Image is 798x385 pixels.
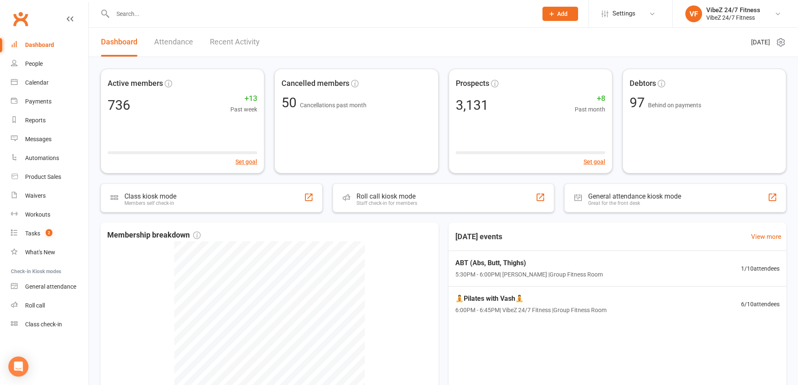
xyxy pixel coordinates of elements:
div: Open Intercom Messenger [8,357,28,377]
button: Add [542,7,578,21]
a: Calendar [11,73,88,92]
a: Payments [11,92,88,111]
span: Cancelled members [281,78,349,90]
div: Messages [25,136,52,142]
span: Prospects [456,78,489,90]
button: Set goal [584,157,605,166]
div: Reports [25,117,46,124]
h3: [DATE] events [449,229,509,244]
span: ABT (Abs, Butt, Thighs) [455,258,603,269]
a: Dashboard [11,36,88,54]
a: Messages [11,130,88,149]
div: VF [685,5,702,22]
span: Add [557,10,568,17]
a: General attendance kiosk mode [11,277,88,296]
span: Behind on payments [648,102,701,109]
div: VibeZ 24/7 Fitness [706,6,760,14]
div: What's New [25,249,55,256]
div: Class check-in [25,321,62,328]
span: Active members [108,78,163,90]
input: Search... [110,8,532,20]
span: 50 [281,95,300,111]
a: Attendance [154,28,193,57]
div: People [25,60,43,67]
a: Class kiosk mode [11,315,88,334]
a: Dashboard [101,28,137,57]
div: Great for the front desk [588,200,681,206]
button: Set goal [235,157,257,166]
a: Reports [11,111,88,130]
span: Cancellations past month [300,102,367,109]
div: Calendar [25,79,49,86]
a: What's New [11,243,88,262]
span: 97 [630,95,648,111]
span: 🧘Pilates with Vash🧘 [455,293,607,304]
span: 1 / 10 attendees [741,264,780,273]
a: View more [751,232,781,242]
div: Automations [25,155,59,161]
a: Recent Activity [210,28,260,57]
span: 6 / 10 attendees [741,300,780,309]
div: VibeZ 24/7 Fitness [706,14,760,21]
div: Class kiosk mode [124,192,176,200]
a: Roll call [11,296,88,315]
div: Payments [25,98,52,105]
div: Roll call kiosk mode [356,192,417,200]
div: Workouts [25,211,50,218]
div: Members self check-in [124,200,176,206]
a: Automations [11,149,88,168]
span: 6:00PM - 6:45PM | VibeZ 24/7 Fitness | Group Fitness Room [455,305,607,315]
span: Settings [612,4,635,23]
span: Membership breakdown [107,229,201,241]
span: 2 [46,229,52,236]
div: Roll call [25,302,45,309]
a: People [11,54,88,73]
a: Workouts [11,205,88,224]
a: Clubworx [10,8,31,29]
span: Debtors [630,78,656,90]
div: 736 [108,98,130,112]
div: General attendance kiosk mode [588,192,681,200]
div: General attendance [25,283,76,290]
div: Tasks [25,230,40,237]
span: +13 [230,93,257,105]
span: Past month [575,105,605,114]
span: Past week [230,105,257,114]
div: Dashboard [25,41,54,48]
span: 5:30PM - 6:00PM | [PERSON_NAME] | Group Fitness Room [455,270,603,279]
div: Product Sales [25,173,61,180]
div: Waivers [25,192,46,199]
div: 3,131 [456,98,488,112]
a: Tasks 2 [11,224,88,243]
span: +8 [575,93,605,105]
span: [DATE] [751,37,770,47]
a: Product Sales [11,168,88,186]
div: Staff check-in for members [356,200,417,206]
a: Waivers [11,186,88,205]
